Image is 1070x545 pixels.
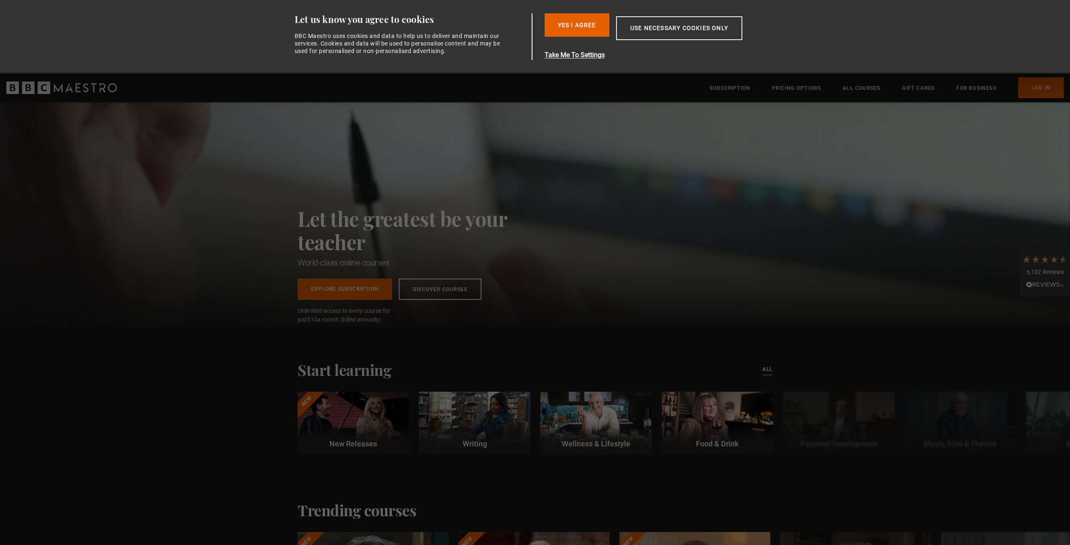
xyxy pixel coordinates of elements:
a: Discover Courses [399,279,481,300]
div: 6,102 Reviews [1022,268,1068,276]
div: Read All Reviews [1022,280,1068,290]
a: Music, Film & Theatre [904,392,1016,454]
div: 6,102 ReviewsRead All Reviews [1020,248,1070,297]
a: Personal Development [783,392,894,454]
a: Explore Subscription [298,279,392,300]
h2: Trending courses [298,501,416,519]
h2: Let the greatest be your teacher [298,207,544,253]
a: Log In [1018,77,1064,98]
p: Personal Development [783,438,894,449]
p: Writing [419,438,530,449]
a: For business [956,84,996,92]
div: BBC Maestro uses cookies and data to help us to deliver and maintain our services. Cookies and da... [295,32,505,55]
a: Wellness & Lifestyle [540,392,652,454]
a: All Courses [843,84,880,92]
button: Take Me To Settings [545,50,782,60]
h2: Start learning [298,361,391,378]
a: Subscription [710,84,750,92]
a: New New Releases [298,392,409,454]
button: Yes I Agree [545,13,609,37]
p: Wellness & Lifestyle [540,438,652,449]
span: $10 [307,316,317,323]
h1: World-class online courses [298,257,544,269]
p: Food & Drink [662,438,773,449]
img: REVIEWS.io [1026,281,1064,287]
div: 4.7 Stars [1022,255,1068,264]
p: Music, Film & Theatre [904,438,1016,449]
a: Pricing Options [772,84,821,92]
a: Food & Drink [662,392,773,454]
button: Use necessary cookies only [616,16,742,40]
svg: BBC Maestro [6,81,117,94]
span: Unlimited access to every course for just a month (billed annually) [298,307,410,324]
div: Let us know you agree to cookies [295,13,529,25]
a: Gift Cards [902,84,935,92]
nav: Primary [710,77,1064,98]
p: New Releases [298,438,409,449]
a: All [762,365,772,374]
a: Writing [419,392,530,454]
